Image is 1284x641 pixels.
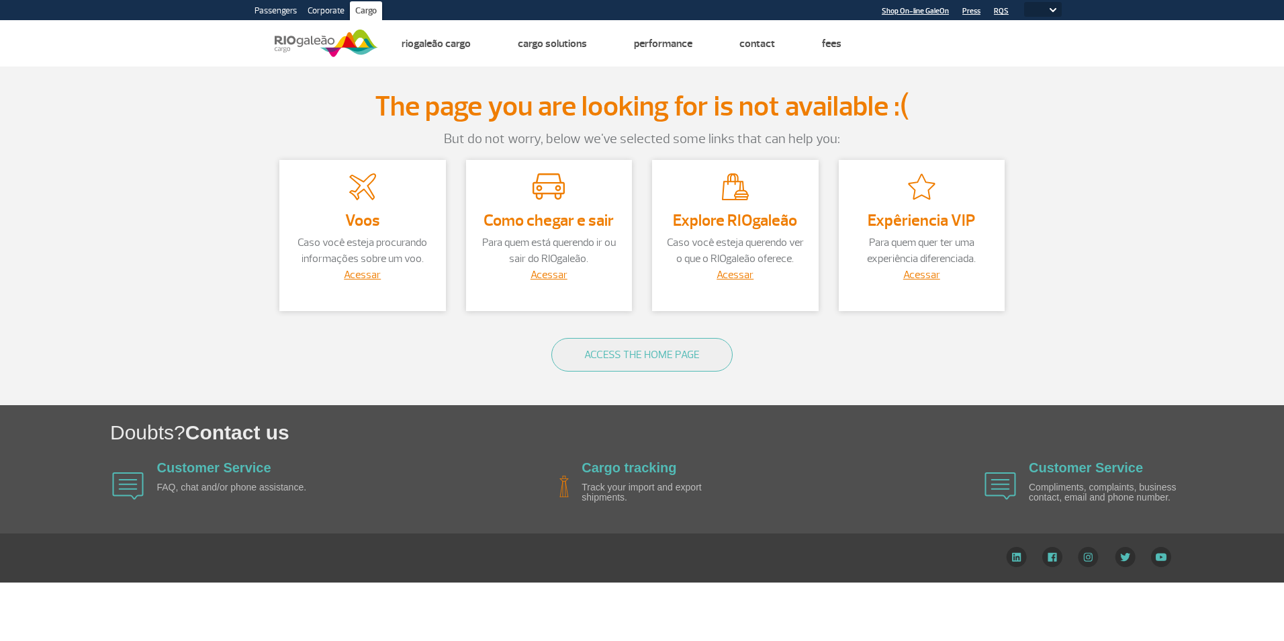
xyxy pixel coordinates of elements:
a: Corporate [302,1,350,23]
p: FAQ, chat and/or phone assistance. [157,482,312,493]
a: Customer Service [1029,460,1143,475]
h1: Doubts? [110,419,1284,446]
button: ACCESS THE HOME PAGE [551,338,733,372]
a: Press [962,7,980,15]
a: Fees [822,37,841,50]
span: Contact us [185,421,289,443]
a: Cargo tracking [582,460,676,475]
a: Contact [739,37,775,50]
h3: Como chegar e sair [479,212,619,229]
img: Facebook [1042,547,1062,567]
h3: Voos [293,212,432,229]
a: Acessar [717,268,753,282]
p: Compliments, complaints, business contact, email and phone number. [1029,482,1183,503]
a: RQS [994,7,1009,15]
a: Performance [634,37,692,50]
img: Instagram [1078,547,1099,567]
p: But do not worry, below we've selected some links that can help you: [269,129,1015,149]
h3: The page you are looking for is not available :( [373,90,911,124]
p: Para quem está querendo ir ou sair do RIOgaleão. [479,234,619,267]
img: YouTube [1151,547,1171,567]
h3: Expêriencia VIP [852,212,992,229]
img: airplane icon [112,472,144,500]
a: Shop On-line GaleOn [882,7,949,15]
p: Caso você esteja querendo ver o que o RIOgaleão oferece. [666,234,805,267]
a: Customer Service [157,460,271,475]
a: Acessar [344,268,381,282]
a: Acessar [903,268,940,282]
img: airplane icon [984,472,1016,500]
a: Riogaleão Cargo [402,37,471,50]
a: Cargo [350,1,382,23]
a: Passengers [249,1,302,23]
a: Cargo Solutions [518,37,587,50]
p: Caso você esteja procurando informações sobre um voo. [293,234,432,267]
h3: Explore RIOgaleão [666,212,805,229]
p: Para quem quer ter uma experiência diferenciada. [852,234,992,267]
img: LinkedIn [1006,547,1027,567]
p: Track your import and export shipments. [582,482,736,503]
img: Twitter [1115,547,1136,567]
img: airplane icon [559,476,569,497]
a: Acessar [531,268,567,282]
